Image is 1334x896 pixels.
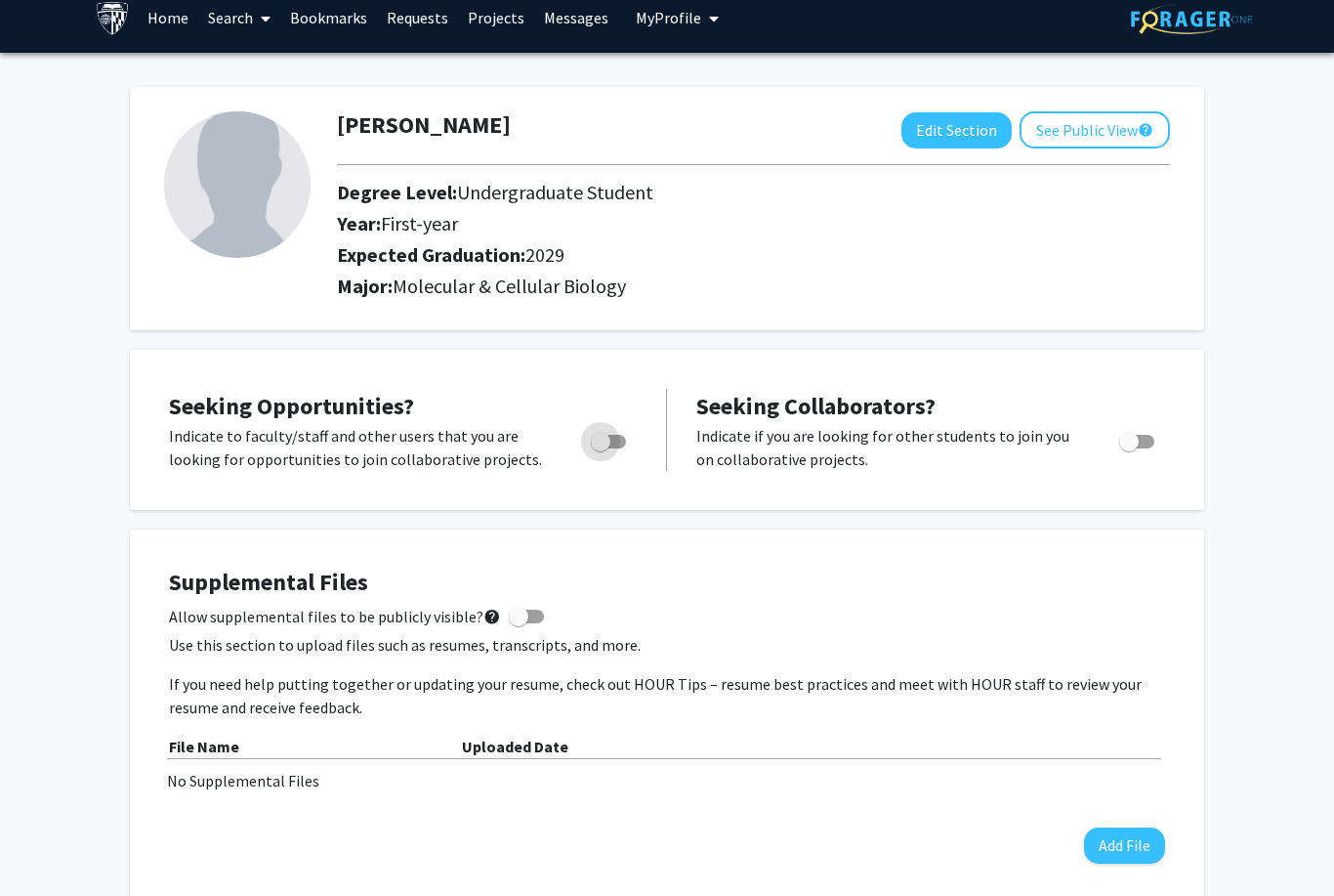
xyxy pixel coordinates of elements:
[337,243,1061,267] h2: Expected Graduation:
[1138,118,1153,142] mat-icon: help
[483,605,501,628] mat-icon: help
[337,275,1170,298] h2: Major:
[381,211,458,235] span: First-year
[169,391,414,421] span: Seeking Opportunities?
[167,769,1167,792] div: No Supplemental Files
[1111,424,1165,453] div: Toggle
[462,737,568,756] b: Uploaded Date
[337,212,1061,235] h2: Year:
[901,112,1012,149] button: Edit Section
[1084,828,1165,864] button: Add File
[1131,4,1253,34] img: ForagerOne Logo
[636,8,701,27] span: My Profile
[169,633,1165,657] p: Use this section to upload files such as resumes, transcripts, and more.
[696,424,1082,471] p: Indicate if you are looking for other students to join you on collaborative projects.
[393,274,626,298] span: Molecular & Cellular Biology
[169,424,554,471] p: Indicate to faculty/staff and other users that you are looking for opportunities to join collabor...
[1020,111,1170,149] button: See Public View
[96,1,130,35] img: Johns Hopkins University Logo
[15,808,83,881] iframe: Chat
[525,242,564,267] span: 2029
[337,181,1061,204] h2: Degree Level:
[583,424,637,453] div: Toggle
[164,111,311,258] img: Profile Picture
[169,672,1165,719] p: If you need help putting together or updating your resume, check out HOUR Tips – resume best prac...
[337,111,511,140] h1: [PERSON_NAME]
[457,180,653,204] span: Undergraduate Student
[169,569,1165,597] h4: Supplemental Files
[169,737,239,756] b: File Name
[169,605,501,628] span: Allow supplemental files to be publicly visible?
[696,391,936,421] span: Seeking Collaborators?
